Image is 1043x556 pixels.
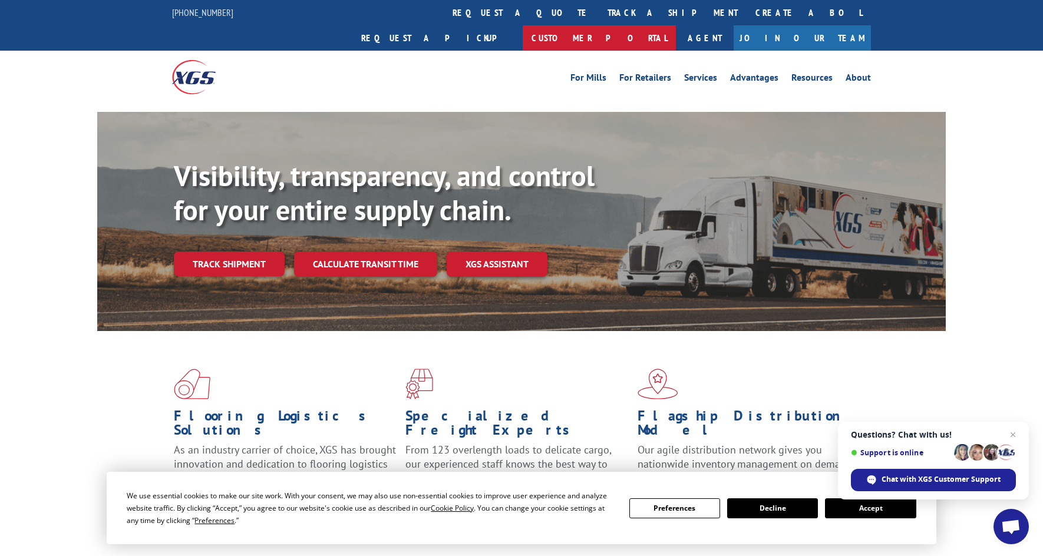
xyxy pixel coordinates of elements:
[727,498,818,518] button: Decline
[107,472,936,544] div: Cookie Consent Prompt
[447,251,547,277] a: XGS ASSISTANT
[1006,428,1020,442] span: Close chat
[294,251,437,277] a: Calculate transit time
[994,509,1029,544] div: Open chat
[629,498,720,518] button: Preferences
[405,369,433,399] img: xgs-icon-focused-on-flooring-red
[172,6,233,18] a: [PHONE_NUMBER]
[523,25,676,51] a: Customer Portal
[825,498,916,518] button: Accept
[174,369,210,399] img: xgs-icon-total-supply-chain-intelligence-red
[846,73,871,86] a: About
[851,448,950,457] span: Support is online
[405,409,628,443] h1: Specialized Freight Experts
[405,443,628,495] p: From 123 overlength loads to delicate cargo, our experienced staff knows the best way to move you...
[127,489,615,527] div: We use essential cookies to make our site work. With your consent, we may also use non-essential ...
[684,73,717,86] a: Services
[174,409,397,443] h1: Flooring Logistics Solutions
[851,469,1016,491] div: Chat with XGS Customer Support
[882,474,1001,485] span: Chat with XGS Customer Support
[352,25,523,51] a: Request a pickup
[174,251,285,276] a: Track shipment
[619,73,671,86] a: For Retailers
[851,430,1016,439] span: Questions? Chat with us!
[676,25,734,51] a: Agent
[174,157,595,228] b: Visibility, transparency, and control for your entire supply chain.
[570,73,606,86] a: For Mills
[638,369,678,399] img: xgs-icon-flagship-distribution-model-red
[734,25,871,51] a: Join Our Team
[791,73,833,86] a: Resources
[638,443,854,471] span: Our agile distribution network gives you nationwide inventory management on demand.
[638,409,860,443] h1: Flagship Distribution Model
[431,503,474,513] span: Cookie Policy
[194,515,235,525] span: Preferences
[730,73,778,86] a: Advantages
[174,443,396,485] span: As an industry carrier of choice, XGS has brought innovation and dedication to flooring logistics...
